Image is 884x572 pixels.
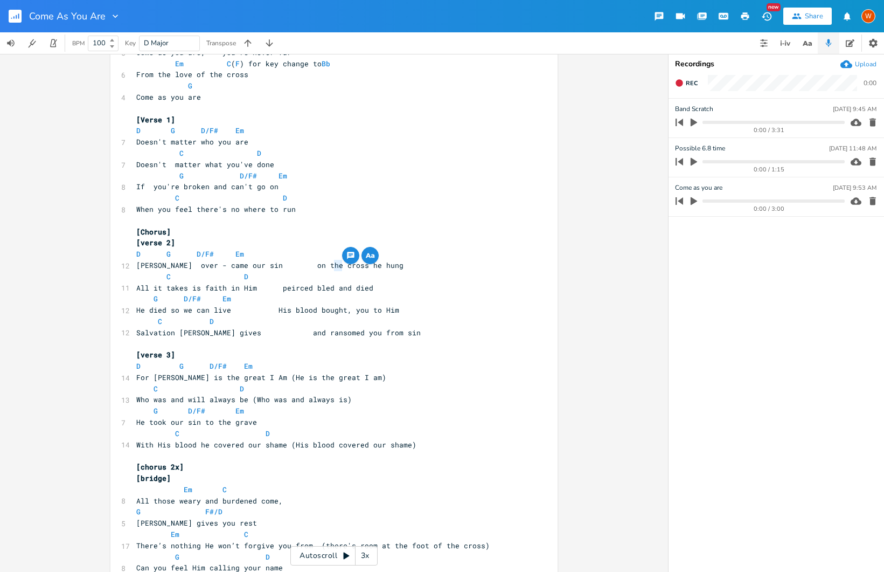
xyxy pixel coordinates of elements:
[266,429,270,438] span: D
[686,79,698,87] span: Rec
[767,3,781,11] div: New
[188,406,205,416] span: D/F#
[136,373,386,382] span: For [PERSON_NAME] is the great I Am (He is the great I am)
[244,361,253,371] span: Em
[136,361,141,371] span: D
[227,59,231,68] span: C
[829,146,876,151] div: [DATE] 11:48 AM
[136,496,283,506] span: All those weary and burdened come,
[136,182,279,191] span: If you're broken and can't go on
[175,429,179,438] span: C
[266,552,270,562] span: D
[166,249,171,259] span: G
[158,316,162,326] span: C
[136,227,171,237] span: [Chorus]
[136,204,296,214] span: When you feel there's no where to run
[675,104,713,114] span: Band Scratch
[783,8,832,25] button: Share
[840,58,876,70] button: Upload
[235,126,244,135] span: Em
[136,283,373,293] span: All it takes is faith in Him peirced bled and died
[805,11,823,21] div: Share
[136,115,175,125] span: [Verse 1]
[136,305,399,315] span: He died so we can live His blood bought, you to Him
[283,193,287,203] span: D
[179,148,184,158] span: C
[136,541,490,550] span: There’s nothing He won’t forgive you from (there's room at the foot of the cross)
[855,60,876,68] div: Upload
[136,462,184,472] span: [chorus 2x]
[136,59,330,68] span: ( ) for key change to
[694,127,845,133] div: 0:00 / 3:31
[175,552,179,562] span: G
[201,126,218,135] span: D/F#
[154,406,158,416] span: G
[125,40,136,46] div: Key
[206,40,236,46] div: Transpose
[244,529,248,539] span: C
[136,260,403,270] span: [PERSON_NAME] over - came our sin on the cross he hung
[166,272,171,281] span: C
[861,9,875,23] div: Worship Pastor
[136,473,171,483] span: [bridge]
[136,92,201,102] span: Come as you are
[175,59,184,68] span: Em
[244,272,248,281] span: D
[72,40,85,46] div: BPM
[257,148,261,158] span: D
[136,238,175,247] span: [verse 2]
[184,294,201,304] span: D/F#
[861,4,875,29] button: W
[136,350,175,360] span: [verse 3]
[144,38,169,48] span: D Major
[136,70,248,79] span: From the love of the cross
[290,546,378,566] div: Autoscroll
[154,384,158,394] span: C
[240,384,244,394] span: D
[235,249,244,259] span: Em
[235,59,240,68] span: F
[675,143,725,154] span: Possible 6.8 time
[136,395,352,404] span: Who was and will always be (Who was and always is)
[833,185,876,191] div: [DATE] 9:53 AM
[175,193,179,203] span: C
[179,361,184,371] span: G
[179,171,184,181] span: G
[136,137,248,147] span: Doesn't matter who you are
[210,361,227,371] span: D/F#
[864,80,876,86] div: 0:00
[188,81,192,91] span: G
[171,126,175,135] span: G
[322,59,330,68] span: Bb
[210,316,214,326] span: D
[222,294,231,304] span: Em
[675,60,878,68] div: Recordings
[235,406,244,416] span: Em
[136,440,416,450] span: With His blood he covered our shame (His blood covered our shame)
[694,167,845,173] div: 0:00 / 1:15
[136,160,274,169] span: Doesn't matter what you've done
[279,171,287,181] span: Em
[671,74,702,92] button: Rec
[694,206,845,212] div: 0:00 / 3:00
[136,126,141,135] span: D
[136,249,141,259] span: D
[197,249,214,259] span: D/F#
[171,529,179,539] span: Em
[29,11,106,21] span: Come As You Are
[205,507,222,516] span: F#/D
[136,47,291,57] span: Come as you are, you're never far
[136,518,257,528] span: [PERSON_NAME] gives you rest
[240,171,257,181] span: D/F#
[356,546,375,566] div: 3x
[675,183,722,193] span: Come as you are
[136,328,421,337] span: Salvation [PERSON_NAME] gives and ransomed you from sin
[154,294,158,304] span: G
[222,485,227,494] span: C
[184,485,192,494] span: Em
[833,106,876,112] div: [DATE] 9:45 AM
[136,507,141,516] span: G
[136,417,257,427] span: He took our sin to the grave
[756,6,777,26] button: New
